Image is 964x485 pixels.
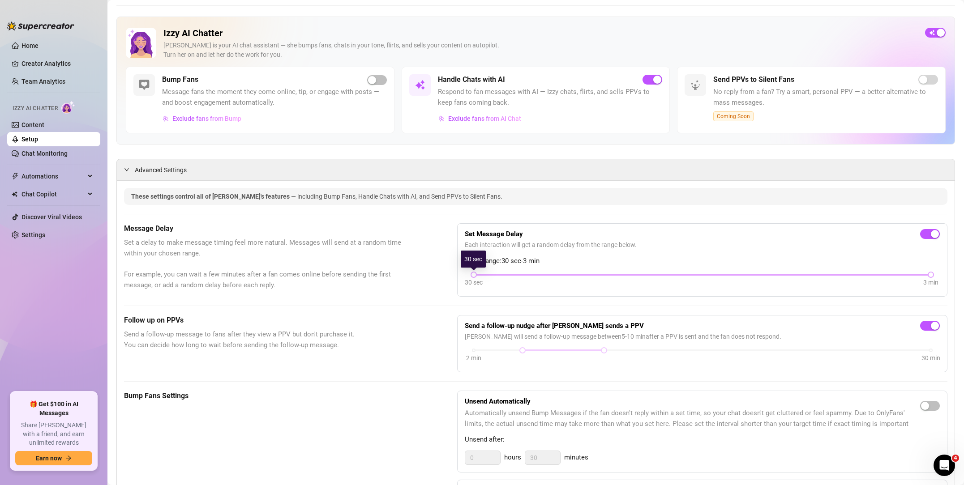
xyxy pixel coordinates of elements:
[438,111,522,126] button: Exclude fans from AI Chat
[21,231,45,238] a: Settings
[713,111,754,121] span: Coming Soon
[15,451,92,465] button: Earn nowarrow-right
[21,42,39,49] a: Home
[465,397,531,405] strong: Unsend Automatically
[7,21,74,30] img: logo-BBDzfeDw.svg
[438,115,445,122] img: svg%3e
[124,165,135,174] div: expanded
[504,452,521,463] span: hours
[131,193,291,200] span: These settings control all of [PERSON_NAME]'s features
[162,111,242,126] button: Exclude fans from Bump
[461,251,486,268] div: 30 sec
[162,74,198,85] h5: Bump Fans
[713,74,794,85] h5: Send PPVs to Silent Fans
[36,455,62,462] span: Earn now
[126,28,156,58] img: Izzy AI Chatter
[61,101,75,114] img: AI Chatter
[163,28,918,39] h2: Izzy AI Chatter
[15,421,92,447] span: Share [PERSON_NAME] with a friend, and earn unlimited rewards
[124,167,129,172] span: expanded
[21,78,65,85] a: Team Analytics
[466,353,481,363] div: 2 min
[690,80,701,90] img: svg%3e
[135,165,187,175] span: Advanced Settings
[12,191,17,197] img: Chat Copilot
[124,223,412,234] h5: Message Delay
[163,41,918,60] div: [PERSON_NAME] is your AI chat assistant — she bumps fans, chats in your tone, flirts, and sells y...
[65,455,72,461] span: arrow-right
[21,187,85,201] span: Chat Copilot
[952,455,959,462] span: 4
[124,315,412,326] h5: Follow up on PPVs
[465,277,483,287] div: 30 sec
[438,74,505,85] h5: Handle Chats with AI
[139,80,150,90] img: svg%3e
[12,173,19,180] span: thunderbolt
[291,193,502,200] span: — including Bump Fans, Handle Chats with AI, and Send PPVs to Silent Fans.
[448,115,521,122] span: Exclude fans from AI Chat
[163,115,169,122] img: svg%3e
[172,115,241,122] span: Exclude fans from Bump
[124,329,412,350] span: Send a follow-up message to fans after they view a PPV but don't purchase it. You can decide how ...
[124,391,412,401] h5: Bump Fans Settings
[21,150,68,157] a: Chat Monitoring
[465,230,523,238] strong: Set Message Delay
[415,80,425,90] img: svg%3e
[921,353,940,363] div: 30 min
[21,136,38,143] a: Setup
[465,256,940,267] span: Delay range: 30 sec - 3 min
[564,452,588,463] span: minutes
[162,87,387,108] span: Message fans the moment they come online, tip, or engage with posts — and boost engagement automa...
[465,332,940,341] span: [PERSON_NAME] will send a follow-up message between 5 - 10 min after a PPV is sent and the fan do...
[713,87,938,108] span: No reply from a fan? Try a smart, personal PPV — a better alternative to mass messages.
[465,434,940,445] span: Unsend after:
[438,87,663,108] span: Respond to fan messages with AI — Izzy chats, flirts, and sells PPVs to keep fans coming back.
[21,121,44,128] a: Content
[21,56,93,71] a: Creator Analytics
[21,213,82,221] a: Discover Viral Videos
[13,104,58,113] span: Izzy AI Chatter
[465,322,644,330] strong: Send a follow-up nudge after [PERSON_NAME] sends a PPV
[923,277,938,287] div: 3 min
[21,169,85,183] span: Automations
[15,400,92,417] span: 🎁 Get $100 in AI Messages
[465,408,920,429] span: Automatically unsend Bump Messages if the fan doesn't reply within a set time, so your chat doesn...
[124,238,412,290] span: Set a delay to make message timing feel more natural. Messages will send at a random time within ...
[934,455,955,476] iframe: Intercom live chat
[465,240,940,250] span: Each interaction will get a random delay from the range below.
